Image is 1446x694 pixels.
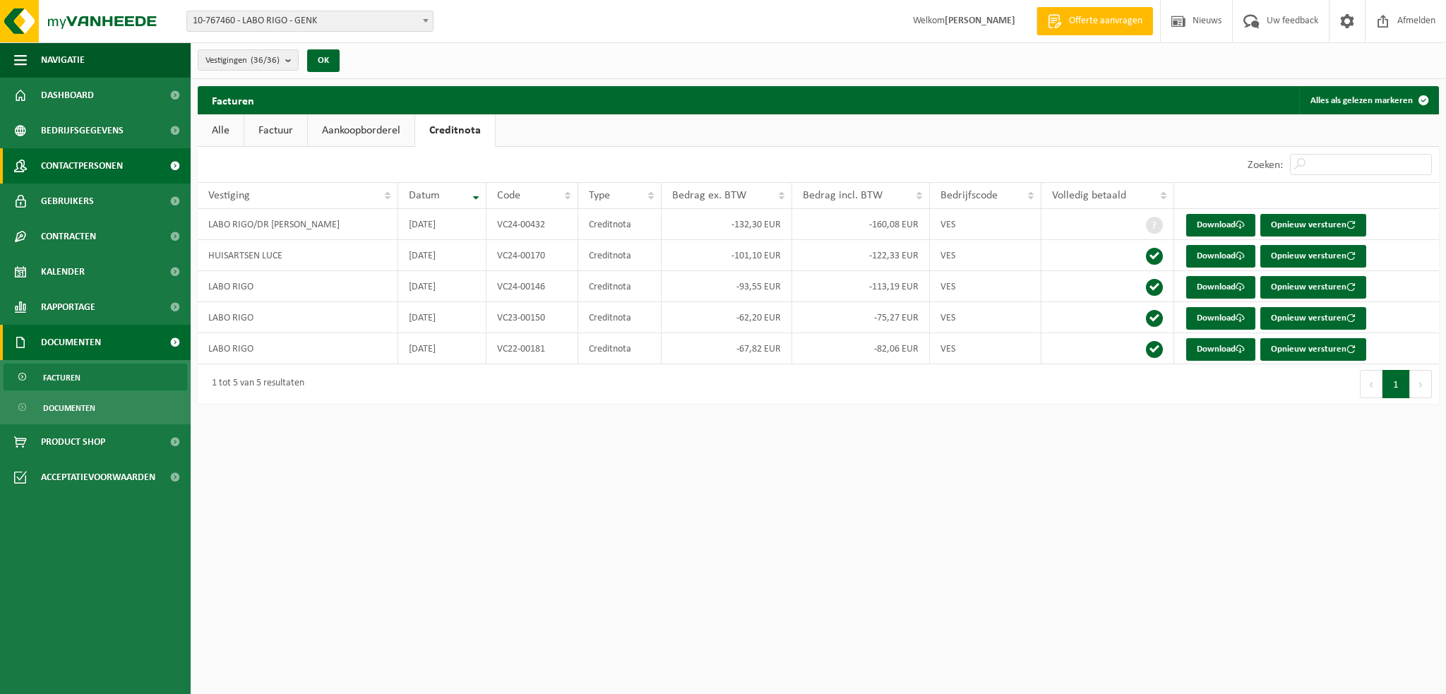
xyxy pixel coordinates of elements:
td: LABO RIGO [198,302,398,333]
td: -67,82 EUR [662,333,792,364]
td: -101,10 EUR [662,240,792,271]
button: Opnieuw versturen [1260,245,1366,268]
button: OK [307,49,340,72]
button: 1 [1382,370,1410,398]
span: Bedrag incl. BTW [803,190,883,201]
span: Gebruikers [41,184,94,219]
a: Documenten [4,394,187,421]
td: [DATE] [398,333,486,364]
a: Factuur [244,114,307,147]
td: Creditnota [578,302,662,333]
span: Bedrag ex. BTW [672,190,746,201]
span: Code [497,190,520,201]
a: Creditnota [415,114,495,147]
span: Acceptatievoorwaarden [41,460,155,495]
a: Download [1186,245,1255,268]
button: Opnieuw versturen [1260,307,1366,330]
button: Alles als gelezen markeren [1299,86,1438,114]
span: Contactpersonen [41,148,123,184]
span: Navigatie [41,42,85,78]
td: LABO RIGO [198,333,398,364]
span: Vestiging [208,190,250,201]
label: Zoeken: [1248,160,1283,171]
span: 10-767460 - LABO RIGO - GENK [187,11,433,31]
strong: [PERSON_NAME] [945,16,1015,26]
td: -75,27 EUR [792,302,930,333]
td: Creditnota [578,209,662,240]
td: VES [930,240,1041,271]
span: Facturen [43,364,80,391]
a: Download [1186,338,1255,361]
td: -160,08 EUR [792,209,930,240]
td: VC22-00181 [486,333,578,364]
td: [DATE] [398,302,486,333]
span: Bedrijfscode [940,190,998,201]
td: -122,33 EUR [792,240,930,271]
a: Download [1186,214,1255,237]
a: Alle [198,114,244,147]
span: Rapportage [41,289,95,325]
a: Offerte aanvragen [1036,7,1153,35]
button: Opnieuw versturen [1260,338,1366,361]
h2: Facturen [198,86,268,114]
a: Download [1186,276,1255,299]
button: Previous [1360,370,1382,398]
button: Vestigingen(36/36) [198,49,299,71]
span: Type [589,190,610,201]
a: Aankoopborderel [308,114,414,147]
td: Creditnota [578,240,662,271]
td: [DATE] [398,209,486,240]
div: 1 tot 5 van 5 resultaten [205,371,304,397]
count: (36/36) [251,56,280,65]
span: Kalender [41,254,85,289]
td: VES [930,333,1041,364]
button: Next [1410,370,1432,398]
span: Volledig betaald [1052,190,1126,201]
td: VC23-00150 [486,302,578,333]
td: VC24-00170 [486,240,578,271]
span: Documenten [41,325,101,360]
td: -93,55 EUR [662,271,792,302]
span: Datum [409,190,440,201]
a: Download [1186,307,1255,330]
td: -113,19 EUR [792,271,930,302]
td: Creditnota [578,271,662,302]
span: Contracten [41,219,96,254]
td: -132,30 EUR [662,209,792,240]
span: Product Shop [41,424,105,460]
td: [DATE] [398,240,486,271]
td: -82,06 EUR [792,333,930,364]
span: Dashboard [41,78,94,113]
td: Creditnota [578,333,662,364]
td: VC24-00146 [486,271,578,302]
td: LABO RIGO [198,271,398,302]
td: HUISARTSEN LUCE [198,240,398,271]
td: LABO RIGO/DR [PERSON_NAME] [198,209,398,240]
td: VES [930,302,1041,333]
span: 10-767460 - LABO RIGO - GENK [186,11,434,32]
span: Documenten [43,395,95,421]
a: Facturen [4,364,187,390]
td: VES [930,209,1041,240]
td: -62,20 EUR [662,302,792,333]
span: Offerte aanvragen [1065,14,1146,28]
span: Vestigingen [205,50,280,71]
td: VES [930,271,1041,302]
td: VC24-00432 [486,209,578,240]
td: [DATE] [398,271,486,302]
span: Bedrijfsgegevens [41,113,124,148]
button: Opnieuw versturen [1260,276,1366,299]
button: Opnieuw versturen [1260,214,1366,237]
